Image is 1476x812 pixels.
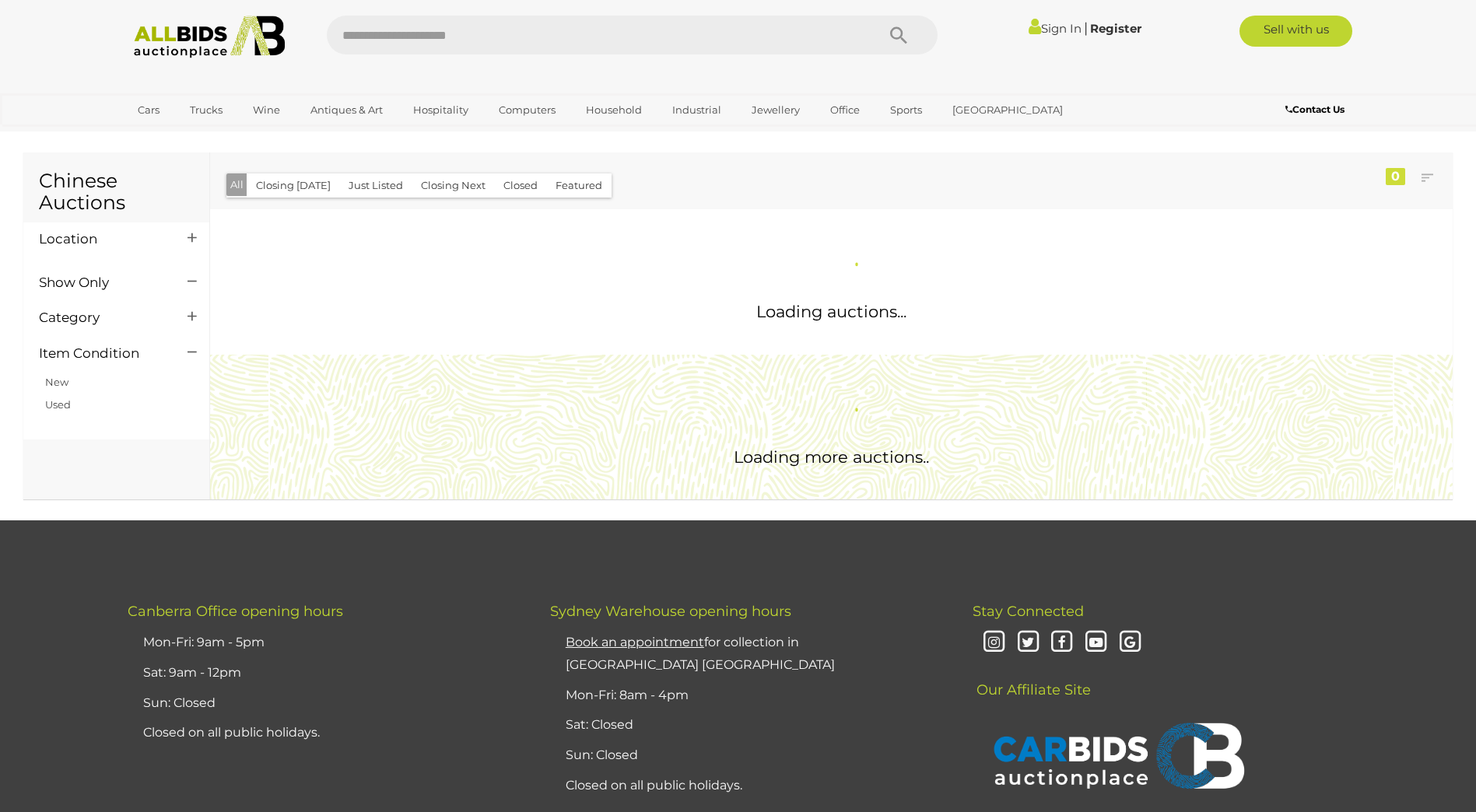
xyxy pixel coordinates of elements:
a: Trucks [180,97,233,123]
a: Contact Us [1285,101,1348,118]
span: Our Affiliate Site [973,658,1091,698]
a: Wine [243,97,290,123]
a: Used [45,398,71,411]
i: Google [1117,629,1144,656]
a: Sell with us [1239,16,1352,47]
li: Mon-Fri: 8am - 4pm [562,681,934,711]
i: Facebook [1048,629,1075,656]
a: [GEOGRAPHIC_DATA] [942,97,1073,123]
li: Sat: Closed [562,710,934,740]
button: All [226,173,247,196]
button: Closing Next [412,173,495,198]
i: Youtube [1082,629,1110,656]
h1: Chinese Auctions [39,170,194,213]
li: Sat: 9am - 12pm [139,658,511,688]
a: Sign In [1029,21,1082,36]
span: Stay Connected [973,603,1084,620]
a: New [45,376,68,388]
li: Sun: Closed [562,740,934,771]
li: Sun: Closed [139,688,511,719]
i: Instagram [980,629,1008,656]
button: Search [860,16,938,54]
h4: Category [39,310,164,325]
div: 0 [1386,168,1405,185]
h4: Show Only [39,275,164,290]
button: Closed [494,173,547,198]
button: Just Listed [339,173,412,198]
button: Featured [546,173,612,198]
u: Book an appointment [566,635,704,649]
img: CARBIDS Auctionplace [984,706,1249,809]
a: Cars [128,97,170,123]
span: Loading auctions... [756,302,906,321]
button: Closing [DATE] [247,173,340,198]
li: Closed on all public holidays. [562,771,934,801]
a: Sports [880,97,932,123]
a: Household [576,97,652,123]
a: Hospitality [403,97,479,123]
a: Office [820,97,870,123]
h4: Item Condition [39,346,164,361]
li: Closed on all public holidays. [139,718,511,748]
h4: Location [39,232,164,247]
a: Industrial [662,97,731,123]
b: Contact Us [1285,103,1345,115]
a: Jewellery [742,97,810,123]
li: Mon-Fri: 9am - 5pm [139,628,511,658]
span: Canberra Office opening hours [128,603,343,620]
img: Allbids.com.au [125,16,294,58]
span: Loading more auctions.. [734,447,929,467]
span: | [1084,19,1088,37]
a: Computers [489,97,566,123]
i: Twitter [1015,629,1042,656]
a: Antiques & Art [300,97,393,123]
a: Book an appointmentfor collection in [GEOGRAPHIC_DATA] [GEOGRAPHIC_DATA] [566,635,835,672]
span: Sydney Warehouse opening hours [550,603,791,620]
a: Register [1090,21,1141,36]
